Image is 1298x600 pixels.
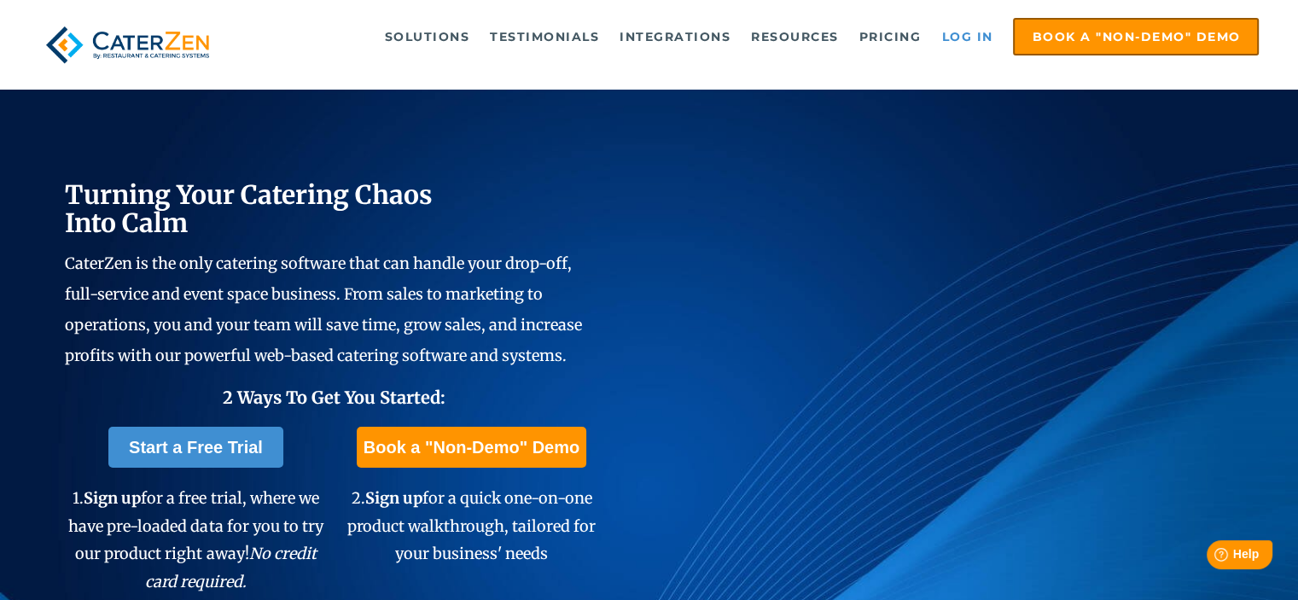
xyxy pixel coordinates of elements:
span: CaterZen is the only catering software that can handle your drop-off, full-service and event spac... [65,253,582,365]
span: 2. for a quick one-on-one product walkthrough, tailored for your business' needs [347,488,596,563]
a: Resources [742,20,847,54]
img: caterzen [39,18,217,72]
a: Solutions [376,20,479,54]
span: 1. for a free trial, where we have pre-loaded data for you to try our product right away! [68,488,323,591]
a: Integrations [611,20,739,54]
a: Log in [933,20,1001,54]
iframe: Help widget launcher [1146,533,1279,581]
span: Sign up [84,488,141,508]
span: Sign up [364,488,422,508]
a: Start a Free Trial [108,427,283,468]
div: Navigation Menu [247,18,1259,55]
a: Pricing [851,20,930,54]
a: Testimonials [481,20,608,54]
span: Turning Your Catering Chaos Into Calm [65,178,433,239]
em: No credit card required. [145,544,317,591]
a: Book a "Non-Demo" Demo [1013,18,1259,55]
a: Book a "Non-Demo" Demo [357,427,586,468]
span: 2 Ways To Get You Started: [222,387,445,408]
